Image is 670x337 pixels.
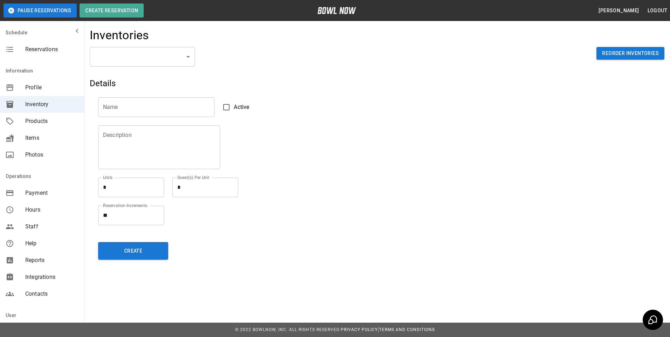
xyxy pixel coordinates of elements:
[341,327,378,332] a: Privacy Policy
[4,4,77,18] button: Pause Reservations
[596,4,642,17] button: [PERSON_NAME]
[25,83,78,92] span: Profile
[25,290,78,298] span: Contacts
[317,7,356,14] img: logo
[596,47,664,60] button: Reorder Inventories
[25,256,78,264] span: Reports
[25,222,78,231] span: Staff
[25,100,78,109] span: Inventory
[98,242,168,260] button: Create
[25,134,78,142] span: Items
[25,117,78,125] span: Products
[25,45,78,54] span: Reservations
[25,273,78,281] span: Integrations
[234,103,249,111] span: Active
[90,28,149,43] h4: Inventories
[90,47,195,67] div: ​
[90,78,473,89] h5: Details
[379,327,435,332] a: Terms and Conditions
[25,206,78,214] span: Hours
[235,327,341,332] span: © 2022 BowlNow, Inc. All Rights Reserved.
[80,4,144,18] button: Create Reservation
[25,151,78,159] span: Photos
[645,4,670,17] button: Logout
[25,189,78,197] span: Payment
[25,239,78,248] span: Help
